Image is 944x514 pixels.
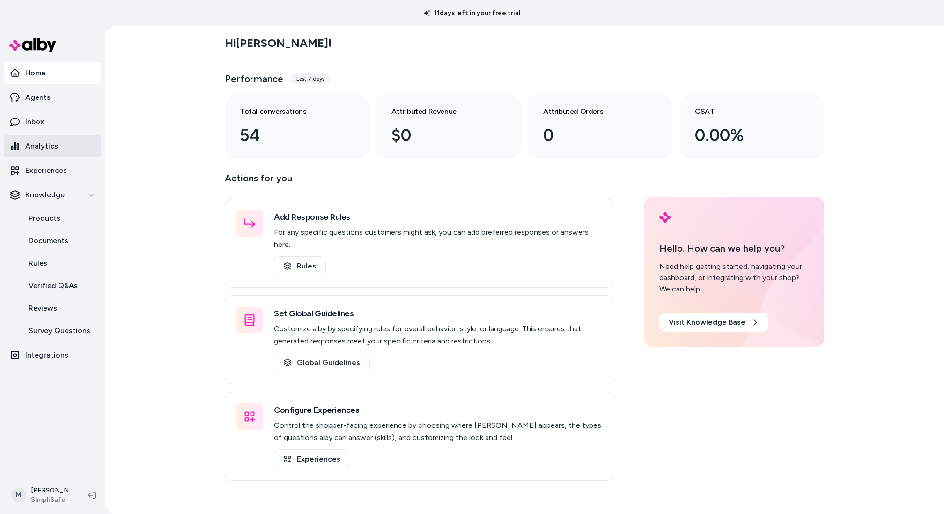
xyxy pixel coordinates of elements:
button: Knowledge [4,184,101,206]
p: Documents [29,235,68,246]
p: Home [25,67,45,79]
a: Total conversations 54 [225,95,369,159]
p: 11 days left in your free trial [418,8,526,18]
p: Agents [25,92,51,103]
h3: Attributed Orders [543,106,642,117]
a: Verified Q&As [19,275,101,297]
a: Rules [19,252,101,275]
span: M [11,488,26,503]
a: Home [4,62,101,84]
div: 0 [543,123,642,148]
a: Reviews [19,297,101,320]
a: Attributed Orders 0 [528,95,672,159]
p: Verified Q&As [29,280,78,291]
h3: Configure Experiences [274,403,603,417]
button: M[PERSON_NAME]SimpliSafe [6,480,81,510]
a: Global Guidelines [274,353,370,372]
p: Survey Questions [29,325,90,336]
a: Analytics [4,135,101,157]
a: Products [19,207,101,230]
p: Products [29,213,60,224]
span: SimpliSafe [31,495,73,505]
a: Survey Questions [19,320,101,342]
p: Reviews [29,303,57,314]
img: alby Logo [659,212,671,223]
h3: Performance [225,72,283,85]
a: Documents [19,230,101,252]
p: Customize alby by specifying rules for overall behavior, style, or language. This ensures that ge... [274,323,603,347]
div: 0.00% [695,123,794,148]
a: Agents [4,86,101,109]
h3: CSAT [695,106,794,117]
div: Last 7 days [291,73,330,84]
p: Knowledge [25,189,65,201]
h3: Attributed Revenue [391,106,491,117]
a: Visit Knowledge Base [659,313,768,332]
p: Experiences [25,165,67,176]
div: Need help getting started, navigating your dashboard, or integrating with your shop? We can help. [659,261,809,295]
p: Actions for you [225,171,614,193]
a: CSAT 0.00% [680,95,824,159]
p: [PERSON_NAME] [31,486,73,495]
a: Integrations [4,344,101,366]
h2: Hi [PERSON_NAME] ! [225,36,332,50]
p: Rules [29,258,47,269]
h3: Add Response Rules [274,210,603,223]
div: 54 [240,123,339,148]
p: Integrations [25,350,68,361]
img: alby Logo [9,38,56,52]
h3: Total conversations [240,106,339,117]
a: Inbox [4,111,101,133]
p: Inbox [25,116,44,127]
a: Experiences [4,159,101,182]
a: Attributed Revenue $0 [376,95,521,159]
a: Rules [274,256,326,276]
p: For any specific questions customers might ask, you can add preferred responses or answers here. [274,226,603,251]
div: $0 [391,123,491,148]
h3: Set Global Guidelines [274,307,603,320]
p: Control the shopper-facing experience by choosing where [PERSON_NAME] appears, the types of quest... [274,419,603,444]
a: Experiences [274,449,350,469]
p: Hello. How can we help you? [659,241,809,255]
p: Analytics [25,141,58,152]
